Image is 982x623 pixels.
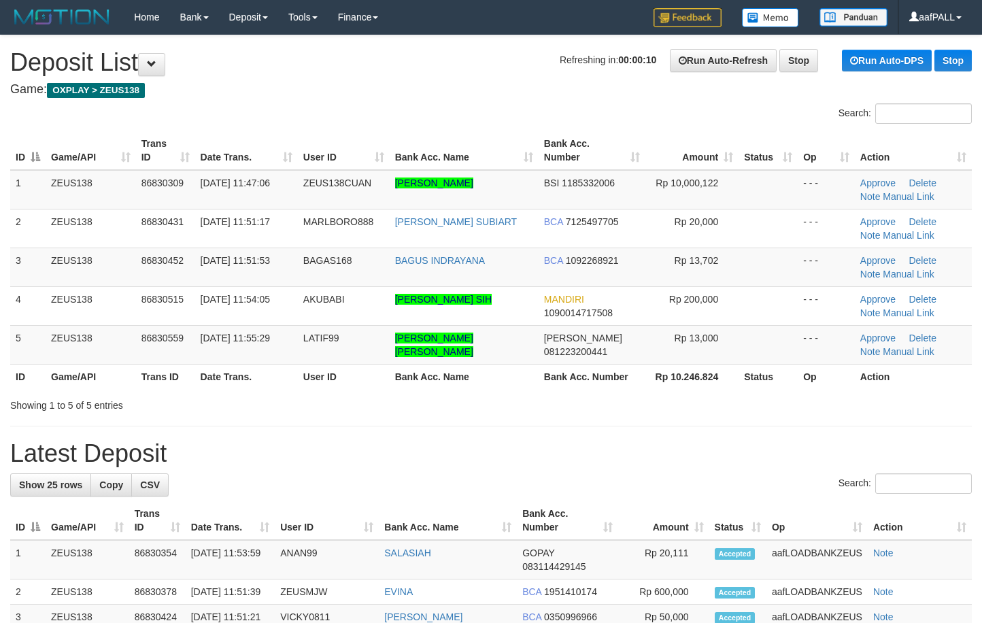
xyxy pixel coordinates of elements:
span: Rp 10,000,122 [656,178,718,188]
th: ID: activate to sort column descending [10,131,46,170]
span: 86830559 [141,333,184,343]
td: - - - [798,286,855,325]
span: Copy 0350996966 to clipboard [544,611,597,622]
img: Feedback.jpg [654,8,722,27]
a: Manual Link [883,269,934,280]
a: Run Auto-DPS [842,50,932,71]
th: Action: activate to sort column ascending [855,131,972,170]
td: 2 [10,579,46,605]
img: panduan.png [819,8,887,27]
a: Note [860,307,881,318]
a: Note [860,191,881,202]
th: Op: activate to sort column ascending [766,501,868,540]
th: Action: activate to sort column ascending [868,501,972,540]
h4: Game: [10,83,972,97]
a: Approve [860,294,896,305]
td: Rp 600,000 [618,579,709,605]
th: User ID [298,364,390,389]
td: aafLOADBANKZEUS [766,540,868,579]
th: Game/API [46,364,136,389]
th: Date Trans.: activate to sort column ascending [186,501,275,540]
span: BCA [522,586,541,597]
th: ID: activate to sort column descending [10,501,46,540]
strong: 00:00:10 [618,54,656,65]
td: 86830354 [129,540,186,579]
a: Manual Link [883,346,934,357]
th: Op [798,364,855,389]
h1: Latest Deposit [10,440,972,467]
span: Rp 13,702 [675,255,719,266]
a: EVINA [384,586,413,597]
a: Run Auto-Refresh [670,49,777,72]
span: CSV [140,479,160,490]
img: Button%20Memo.svg [742,8,799,27]
span: BCA [522,611,541,622]
a: Manual Link [883,307,934,318]
th: Bank Acc. Number: activate to sort column ascending [539,131,645,170]
span: Accepted [715,587,756,599]
span: [PERSON_NAME] [544,333,622,343]
td: Rp 20,111 [618,540,709,579]
span: Copy 7125497705 to clipboard [566,216,619,227]
a: [PERSON_NAME] SIH [395,294,492,305]
a: Note [873,586,894,597]
span: ZEUS138CUAN [303,178,371,188]
td: aafLOADBANKZEUS [766,579,868,605]
a: Delete [909,333,936,343]
th: Status: activate to sort column ascending [739,131,798,170]
th: User ID: activate to sort column ascending [298,131,390,170]
th: Bank Acc. Number: activate to sort column ascending [517,501,618,540]
th: Date Trans. [195,364,298,389]
span: [DATE] 11:51:17 [201,216,270,227]
span: Copy 081223200441 to clipboard [544,346,607,357]
a: [PERSON_NAME] [395,178,473,188]
a: Note [873,548,894,558]
a: Delete [909,255,936,266]
span: 86830452 [141,255,184,266]
td: - - - [798,170,855,209]
td: ZEUSMJW [275,579,379,605]
a: Delete [909,294,936,305]
span: BCA [544,255,563,266]
label: Search: [839,473,972,494]
a: Note [860,269,881,280]
th: Action [855,364,972,389]
td: ZEUS138 [46,248,136,286]
td: 5 [10,325,46,364]
th: Bank Acc. Number [539,364,645,389]
span: Copy 1090014717508 to clipboard [544,307,613,318]
input: Search: [875,103,972,124]
span: [DATE] 11:55:29 [201,333,270,343]
span: MARLBORO888 [303,216,373,227]
td: ZEUS138 [46,579,129,605]
span: GOPAY [522,548,554,558]
td: - - - [798,209,855,248]
a: Approve [860,333,896,343]
span: 86830431 [141,216,184,227]
a: Note [873,611,894,622]
a: Delete [909,216,936,227]
th: Op: activate to sort column ascending [798,131,855,170]
span: Rp 200,000 [669,294,718,305]
th: User ID: activate to sort column ascending [275,501,379,540]
span: BSI [544,178,560,188]
span: BCA [544,216,563,227]
td: ZEUS138 [46,325,136,364]
span: Copy 083114429145 to clipboard [522,561,586,572]
td: ZEUS138 [46,540,129,579]
th: Amount: activate to sort column ascending [618,501,709,540]
th: Trans ID: activate to sort column ascending [129,501,186,540]
a: [PERSON_NAME] SUBIART [395,216,517,227]
span: [DATE] 11:51:53 [201,255,270,266]
th: Bank Acc. Name: activate to sort column ascending [379,501,517,540]
td: 1 [10,540,46,579]
a: Show 25 rows [10,473,91,496]
span: BAGAS168 [303,255,352,266]
td: 1 [10,170,46,209]
a: Note [860,346,881,357]
th: Trans ID [136,364,195,389]
th: Game/API: activate to sort column ascending [46,131,136,170]
span: [DATE] 11:54:05 [201,294,270,305]
a: SALASIAH [384,548,430,558]
th: ID [10,364,46,389]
